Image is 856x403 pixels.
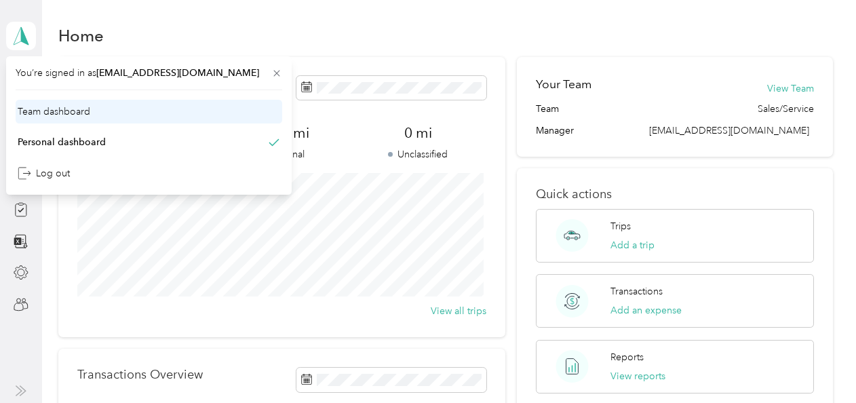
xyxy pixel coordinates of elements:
div: Team dashboard [18,104,90,119]
div: Personal dashboard [18,135,106,149]
p: Unclassified [350,147,486,161]
button: View Team [767,81,814,96]
span: Manager [536,123,574,138]
p: Trips [610,219,631,233]
span: Sales/Service [758,102,814,116]
p: Reports [610,350,644,364]
button: Add an expense [610,303,682,318]
div: Log out [18,166,70,180]
span: Team [536,102,559,116]
button: View reports [610,369,665,383]
button: Add a trip [610,238,655,252]
span: [EMAIL_ADDRESS][DOMAIN_NAME] [96,67,259,79]
h2: Your Team [536,76,591,93]
h1: Home [58,28,104,43]
button: View all trips [431,304,486,318]
span: 0 mi [350,123,486,142]
iframe: Everlance-gr Chat Button Frame [780,327,856,403]
span: You’re signed in as [16,66,282,80]
p: Quick actions [536,187,813,201]
p: Transactions Overview [77,368,203,382]
span: [EMAIL_ADDRESS][DOMAIN_NAME] [649,125,809,136]
p: Transactions [610,284,663,299]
